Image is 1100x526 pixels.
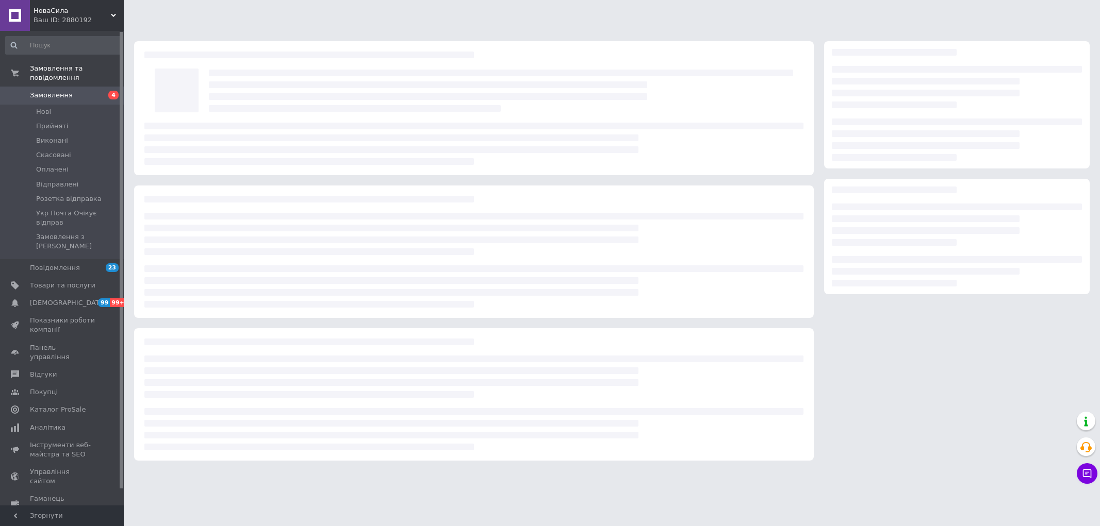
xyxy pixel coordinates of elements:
[30,467,95,486] span: Управління сайтом
[30,423,65,432] span: Аналітика
[30,316,95,334] span: Показники роботи компанії
[36,122,68,131] span: Прийняті
[30,281,95,290] span: Товари та послуги
[30,387,58,397] span: Покупці
[36,136,68,145] span: Виконані
[98,298,110,307] span: 99
[110,298,127,307] span: 99+
[30,370,57,379] span: Відгуки
[36,107,51,116] span: Нові
[30,440,95,459] span: Інструменти веб-майстра та SEO
[36,232,121,251] span: Замовлення з [PERSON_NAME]
[34,6,111,15] span: НоваСила
[34,15,124,25] div: Ваш ID: 2880192
[5,36,122,55] input: Пошук
[30,91,73,100] span: Замовлення
[30,494,95,513] span: Гаманець компанії
[36,194,102,203] span: Розетка відправка
[36,209,121,227] span: Укр Почта Очікує відправ
[36,150,71,160] span: Скасовані
[36,165,69,174] span: Оплачені
[108,91,119,99] span: 4
[36,180,78,189] span: Відправлені
[30,64,124,82] span: Замовлення та повідомлення
[106,263,119,272] span: 23
[30,298,106,308] span: [DEMOGRAPHIC_DATA]
[1077,463,1097,484] button: Чат з покупцем
[30,405,86,414] span: Каталог ProSale
[30,343,95,362] span: Панель управління
[30,263,80,273] span: Повідомлення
